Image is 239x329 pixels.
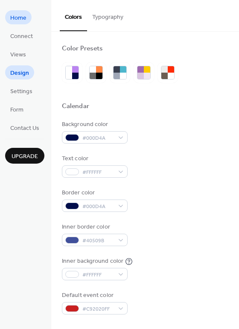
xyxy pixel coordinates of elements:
[62,257,123,266] div: Inner background color
[10,87,32,96] span: Settings
[5,120,44,135] a: Contact Us
[82,270,114,279] span: #FFFFFF
[62,154,126,163] div: Text color
[82,134,114,143] span: #000D4A
[5,10,32,24] a: Home
[62,44,103,53] div: Color Presets
[5,102,29,116] a: Form
[82,305,114,314] span: #C92020FF
[5,65,34,79] a: Design
[5,29,38,43] a: Connect
[10,124,39,133] span: Contact Us
[62,102,89,111] div: Calendar
[62,223,126,232] div: Inner border color
[82,168,114,177] span: #FFFFFF
[12,152,38,161] span: Upgrade
[62,291,126,300] div: Default event color
[5,84,38,98] a: Settings
[5,47,31,61] a: Views
[82,236,114,245] span: #40509B
[10,14,26,23] span: Home
[10,50,26,59] span: Views
[5,148,44,164] button: Upgrade
[10,106,23,115] span: Form
[10,69,29,78] span: Design
[62,188,126,197] div: Border color
[62,120,126,129] div: Background color
[10,32,33,41] span: Connect
[82,202,114,211] span: #000D4A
